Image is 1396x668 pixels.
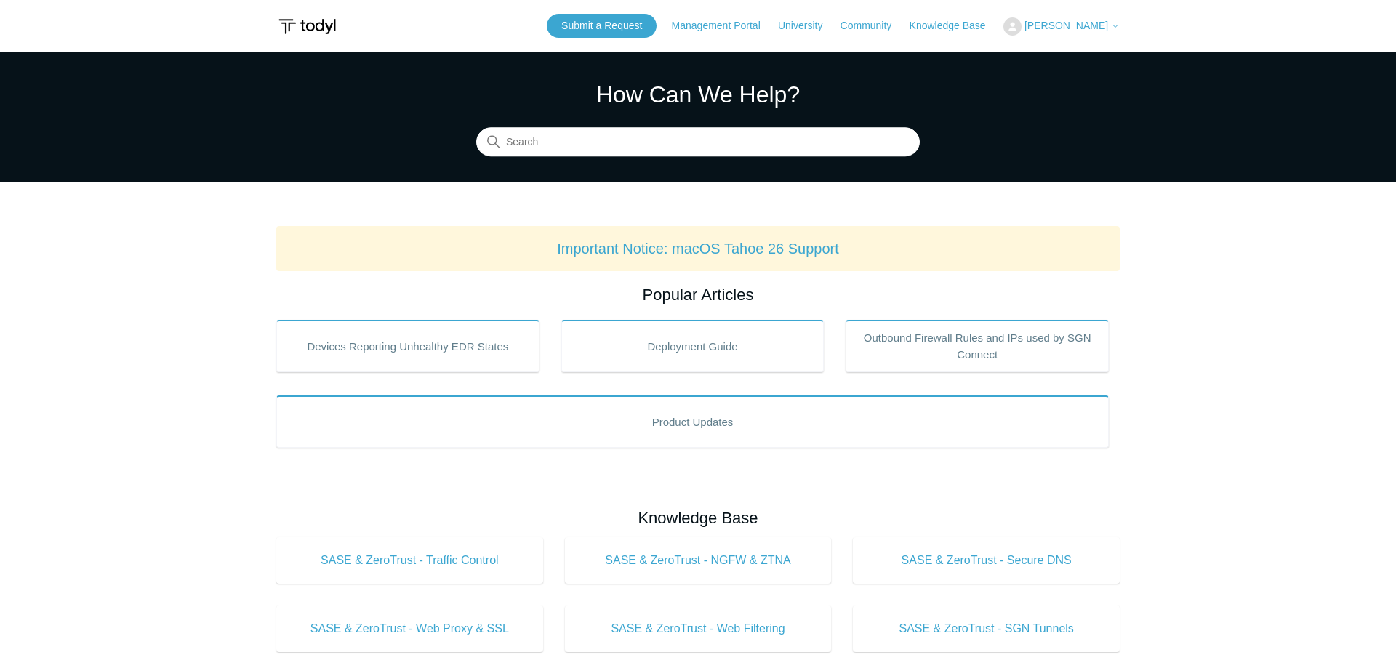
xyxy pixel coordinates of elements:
a: Deployment Guide [561,320,825,372]
span: SASE & ZeroTrust - SGN Tunnels [875,620,1098,637]
a: SASE & ZeroTrust - SGN Tunnels [853,605,1120,652]
a: SASE & ZeroTrust - Web Proxy & SSL [276,605,543,652]
a: Submit a Request [547,14,657,38]
span: SASE & ZeroTrust - NGFW & ZTNA [587,552,810,569]
a: Management Portal [672,18,775,33]
a: SASE & ZeroTrust - Traffic Control [276,537,543,584]
a: Devices Reporting Unhealthy EDR States [276,320,539,372]
a: Important Notice: macOS Tahoe 26 Support [557,241,839,257]
span: SASE & ZeroTrust - Secure DNS [875,552,1098,569]
h2: Popular Articles [276,283,1120,307]
a: SASE & ZeroTrust - Web Filtering [565,605,832,652]
h1: How Can We Help? [476,77,920,112]
img: Todyl Support Center Help Center home page [276,13,338,40]
span: SASE & ZeroTrust - Web Proxy & SSL [298,620,521,637]
a: Product Updates [276,395,1109,448]
a: University [778,18,837,33]
a: SASE & ZeroTrust - NGFW & ZTNA [565,537,832,584]
button: [PERSON_NAME] [1003,17,1120,36]
a: Knowledge Base [910,18,1000,33]
h2: Knowledge Base [276,506,1120,530]
span: SASE & ZeroTrust - Traffic Control [298,552,521,569]
span: [PERSON_NAME] [1024,20,1108,31]
a: SASE & ZeroTrust - Secure DNS [853,537,1120,584]
input: Search [476,128,920,157]
span: SASE & ZeroTrust - Web Filtering [587,620,810,637]
a: Community [841,18,907,33]
a: Outbound Firewall Rules and IPs used by SGN Connect [846,320,1109,372]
